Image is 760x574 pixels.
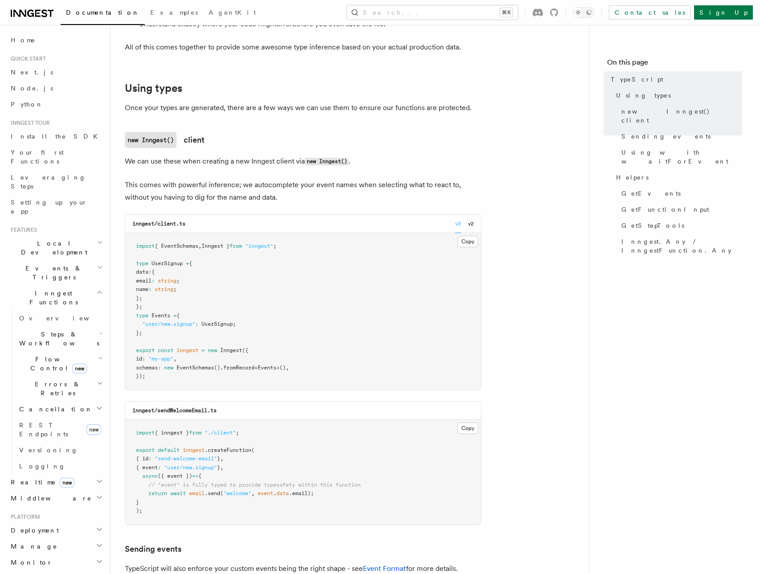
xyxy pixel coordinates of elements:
span: , [220,464,223,471]
button: Events & Triggers [7,260,105,285]
a: Documentation [61,3,145,25]
a: Inngest.Any / InngestFunction.Any [618,234,742,258]
span: Install the SDK [11,133,103,140]
a: Sending events [618,128,742,144]
span: REST Endpoints [19,422,68,438]
span: export [136,347,155,353]
span: .fromRecord [220,365,255,371]
span: inngest [177,347,198,353]
span: { inngest } [155,430,189,436]
span: } [217,455,220,462]
span: EventSchemas [177,365,214,371]
div: Inngest Functions [7,310,105,474]
span: Documentation [66,9,140,16]
span: new [72,364,87,373]
button: Manage [7,538,105,554]
span: from [189,430,201,436]
button: Toggle dark mode [573,7,594,18]
span: "welcome" [223,490,251,496]
span: new [208,347,217,353]
span: = [201,347,205,353]
span: email [189,490,205,496]
span: Events [258,365,276,371]
span: const [158,347,173,353]
a: Using types [125,82,182,94]
span: Manage [7,542,58,551]
a: Install the SDK [7,128,105,144]
span: Inngest [220,347,242,353]
span: Home [11,36,36,45]
span: { id [136,455,148,462]
span: new [60,478,74,488]
span: : [152,278,155,284]
span: }; [136,330,142,336]
span: event [258,490,273,496]
a: GetFunctionInput [618,201,742,217]
span: => [192,473,198,479]
button: Monitor [7,554,105,570]
a: Your first Functions [7,144,105,169]
span: { EventSchemas [155,243,198,249]
span: from [230,243,242,249]
span: ({ [242,347,248,353]
span: error [276,20,292,28]
span: { [198,473,201,479]
a: Logging [16,458,105,474]
a: Leveraging Steps [7,169,105,194]
span: Examples [150,9,198,16]
button: Cancellation [16,401,105,417]
span: Cancellation [16,405,93,414]
span: new Inngest() client [621,107,742,125]
span: data [136,269,148,275]
span: Overview [19,315,111,322]
span: UserSignup [152,260,183,266]
span: Inngest Functions [7,289,96,307]
span: Middleware [7,494,92,503]
span: : [195,321,198,327]
span: }); [136,373,145,379]
span: AgentKit [209,9,256,16]
span: Events & Triggers [7,264,97,282]
a: AgentKit [203,3,261,24]
code: inngest/client.ts [132,221,185,227]
span: "send-welcome-email" [155,455,217,462]
span: "my-app" [148,356,173,362]
a: Sign Up [694,5,753,20]
span: GetStepTools [621,221,684,230]
span: }; [136,303,142,310]
button: Flow Controlnew [16,351,105,376]
a: Sending events [125,543,181,555]
a: Setting up your app [7,194,105,219]
span: import [136,243,155,249]
span: "inngest" [245,243,273,249]
span: import [136,430,155,436]
code: new Inngest() [125,132,177,148]
span: new [164,365,173,371]
span: Flow Control [16,355,98,373]
button: Deployment [7,522,105,538]
span: () [214,365,220,371]
span: Realtime [7,478,74,487]
span: GetFunctionInput [621,205,709,214]
span: , [286,365,289,371]
button: Steps & Workflows [16,326,105,351]
span: return [148,490,167,496]
span: name [136,286,148,292]
span: type [136,312,148,319]
span: : [148,286,152,292]
span: default [158,447,180,453]
span: : [148,455,152,462]
a: Using with waitForEvent [618,144,742,169]
span: }; [136,295,142,301]
a: Event Format [363,564,406,573]
span: ({ event }) [158,473,192,479]
a: Home [7,32,105,48]
span: ; [236,430,239,436]
button: Search...⌘K [347,5,518,20]
span: = [173,312,177,319]
span: Events [152,312,170,319]
span: } [136,499,139,505]
span: Versioning [19,447,78,454]
span: new [86,424,101,435]
a: Versioning [16,442,105,458]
